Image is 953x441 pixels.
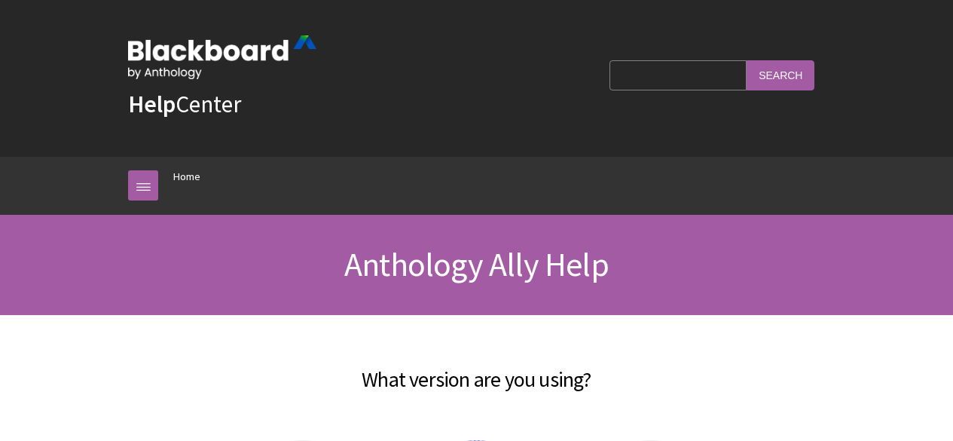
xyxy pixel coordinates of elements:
[344,243,609,285] span: Anthology Ally Help
[173,167,200,186] a: Home
[747,60,814,90] input: Search
[128,89,176,119] strong: Help
[128,89,241,119] a: HelpCenter
[128,35,316,79] img: Blackboard by Anthology
[128,345,825,395] h2: What version are you using?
